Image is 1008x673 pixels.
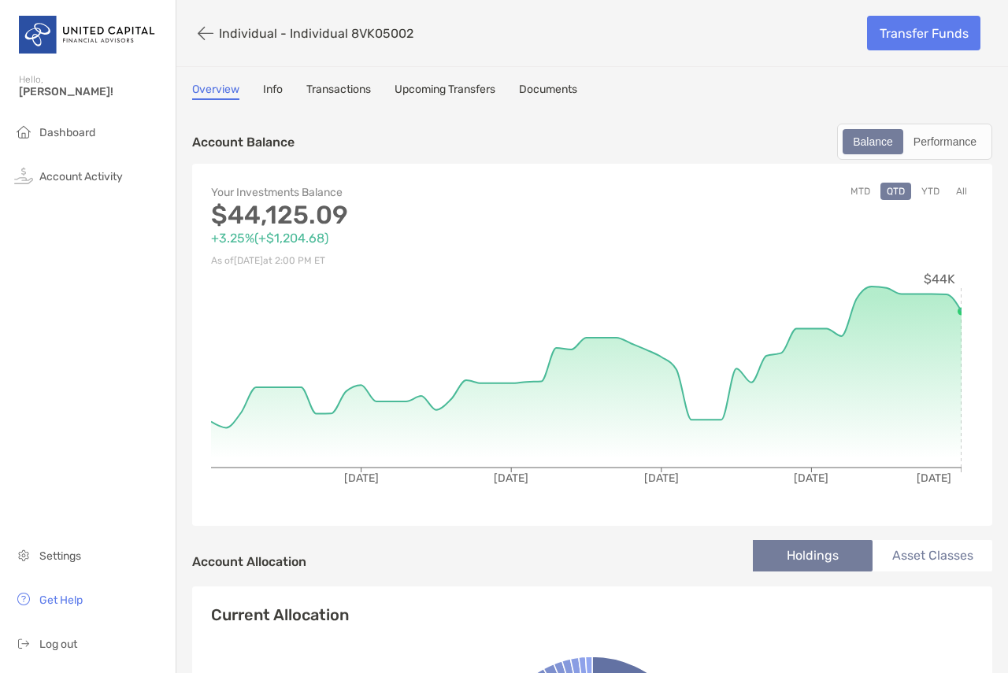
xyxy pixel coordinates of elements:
[867,16,980,50] a: Transfer Funds
[39,549,81,563] span: Settings
[192,554,306,569] h4: Account Allocation
[39,170,123,183] span: Account Activity
[14,634,33,653] img: logout icon
[211,605,349,624] h4: Current Allocation
[306,83,371,100] a: Transactions
[192,83,239,100] a: Overview
[873,540,992,571] li: Asset Classes
[19,6,157,63] img: United Capital Logo
[844,183,876,200] button: MTD
[519,83,577,100] a: Documents
[39,126,95,139] span: Dashboard
[950,183,973,200] button: All
[14,590,33,608] img: get-help icon
[211,183,592,202] p: Your Investments Balance
[211,251,592,271] p: As of [DATE] at 2:00 PM ET
[395,83,495,100] a: Upcoming Transfers
[192,132,295,152] p: Account Balance
[211,228,592,248] p: +3.25% ( +$1,204.68 )
[753,540,873,571] li: Holdings
[39,593,83,607] span: Get Help
[644,471,679,485] tspan: [DATE]
[263,83,283,100] a: Info
[14,545,33,564] img: settings icon
[924,272,955,287] tspan: $44K
[39,638,77,651] span: Log out
[880,183,911,200] button: QTD
[344,471,379,485] tspan: [DATE]
[905,131,985,153] div: Performance
[794,471,828,485] tspan: [DATE]
[19,85,166,98] span: [PERSON_NAME]!
[915,183,946,200] button: YTD
[917,471,951,485] tspan: [DATE]
[837,124,992,160] div: segmented control
[219,26,413,41] p: Individual - Individual 8VK05002
[14,166,33,185] img: activity icon
[844,131,902,153] div: Balance
[14,122,33,141] img: household icon
[494,471,528,485] tspan: [DATE]
[211,205,592,225] p: $44,125.09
